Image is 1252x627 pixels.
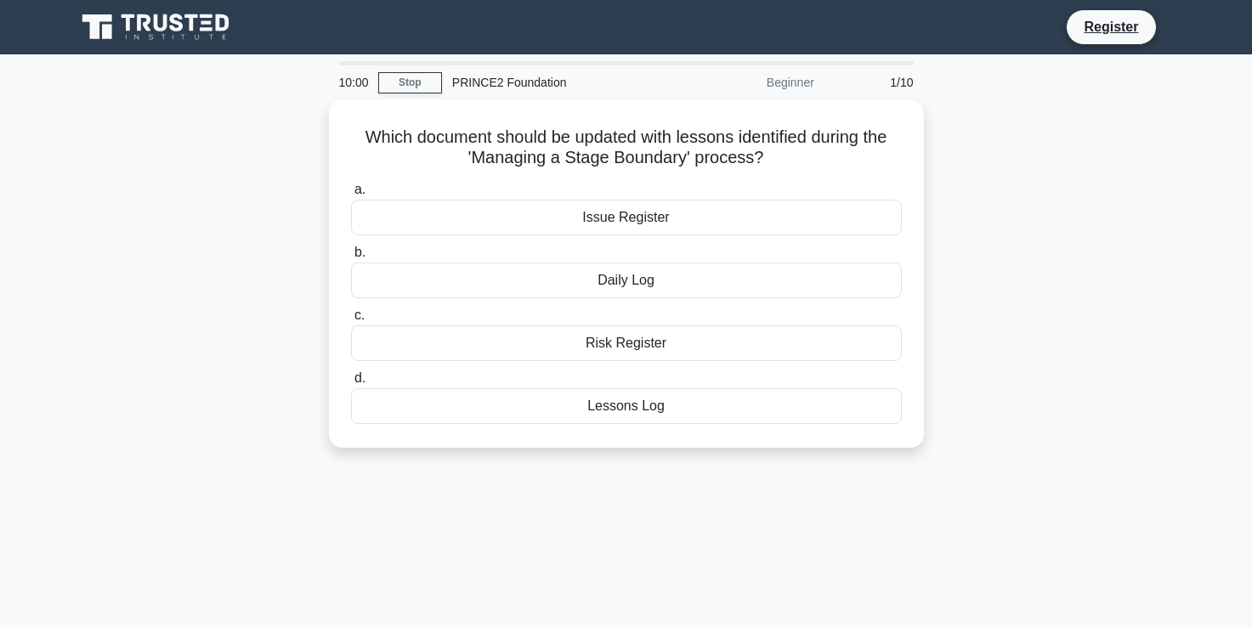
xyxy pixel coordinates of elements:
span: d. [354,370,365,385]
div: Lessons Log [351,388,902,424]
div: Daily Log [351,263,902,298]
div: Risk Register [351,325,902,361]
div: 1/10 [824,65,924,99]
div: PRINCE2 Foundation [442,65,676,99]
div: Beginner [676,65,824,99]
a: Stop [378,72,442,93]
span: b. [354,245,365,259]
div: 10:00 [329,65,378,99]
a: Register [1074,16,1148,37]
div: Issue Register [351,200,902,235]
h5: Which document should be updated with lessons identified during the 'Managing a Stage Boundary' p... [349,127,904,169]
span: c. [354,308,365,322]
span: a. [354,182,365,196]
